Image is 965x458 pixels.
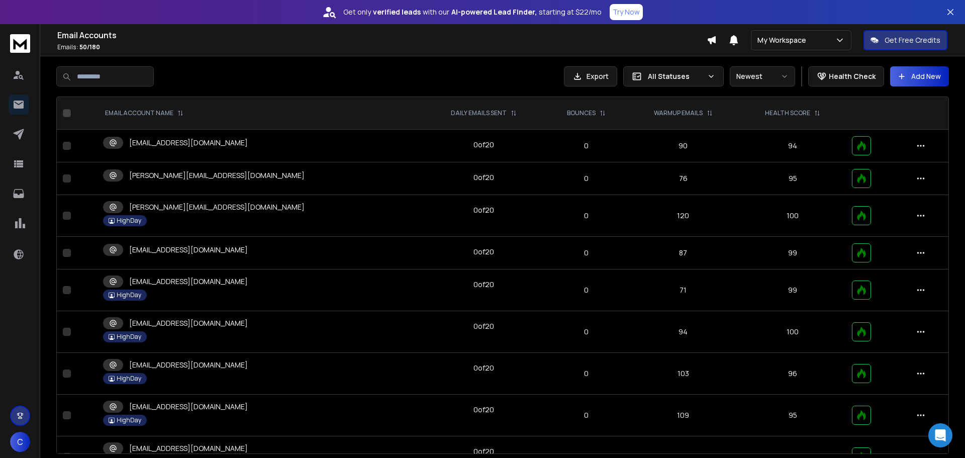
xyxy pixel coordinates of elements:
p: 0 [551,248,621,258]
p: All Statuses [648,71,703,81]
p: BOUNCES [567,109,596,117]
div: 0 of 20 [473,205,494,215]
td: 103 [627,353,739,395]
td: 109 [627,395,739,436]
p: [EMAIL_ADDRESS][DOMAIN_NAME] [129,360,248,370]
td: 95 [739,395,846,436]
p: HighDay [117,416,141,424]
div: 0 of 20 [473,247,494,257]
td: 100 [739,195,846,237]
p: 0 [551,211,621,221]
button: Add New [890,66,949,86]
td: 120 [627,195,739,237]
p: 0 [551,327,621,337]
p: DAILY EMAILS SENT [451,109,507,117]
div: 0 of 20 [473,172,494,182]
button: Get Free Credits [863,30,947,50]
div: 0 of 20 [473,321,494,331]
p: HighDay [117,217,141,225]
p: HEALTH SCORE [765,109,810,117]
p: [EMAIL_ADDRESS][DOMAIN_NAME] [129,277,248,287]
p: 0 [551,141,621,151]
div: 0 of 20 [473,363,494,373]
td: 94 [627,311,739,353]
td: 95 [739,162,846,195]
div: 0 of 20 [473,446,494,456]
p: Emails : [57,43,707,51]
p: Health Check [829,71,876,81]
p: [EMAIL_ADDRESS][DOMAIN_NAME] [129,318,248,328]
img: logo [10,34,30,53]
p: [EMAIL_ADDRESS][DOMAIN_NAME] [129,443,248,453]
p: [PERSON_NAME][EMAIL_ADDRESS][DOMAIN_NAME] [129,170,305,180]
strong: verified leads [373,7,421,17]
p: 0 [551,173,621,184]
td: 76 [627,162,739,195]
span: 50 / 180 [79,43,100,51]
td: 71 [627,269,739,311]
td: 87 [627,237,739,269]
p: 0 [551,285,621,295]
button: Health Check [808,66,884,86]
p: [EMAIL_ADDRESS][DOMAIN_NAME] [129,138,248,148]
p: [EMAIL_ADDRESS][DOMAIN_NAME] [129,402,248,412]
p: HighDay [117,333,141,341]
p: Get Free Credits [885,35,940,45]
div: EMAIL ACCOUNT NAME [105,109,183,117]
p: My Workspace [757,35,810,45]
div: 0 of 20 [473,280,494,290]
p: HighDay [117,375,141,383]
button: Newest [730,66,795,86]
button: Export [564,66,617,86]
p: Get only with our starting at $22/mo [343,7,602,17]
div: Open Intercom Messenger [928,423,952,447]
td: 94 [739,130,846,162]
button: C [10,432,30,452]
p: [EMAIL_ADDRESS][DOMAIN_NAME] [129,245,248,255]
td: 99 [739,237,846,269]
button: Try Now [610,4,643,20]
p: HighDay [117,291,141,299]
h1: Email Accounts [57,29,707,41]
p: [PERSON_NAME][EMAIL_ADDRESS][DOMAIN_NAME] [129,202,305,212]
p: 0 [551,410,621,420]
td: 100 [739,311,846,353]
td: 99 [739,269,846,311]
p: Try Now [613,7,640,17]
div: 0 of 20 [473,140,494,150]
div: 0 of 20 [473,405,494,415]
td: 96 [739,353,846,395]
p: 0 [551,369,621,379]
p: WARMUP EMAILS [654,109,703,117]
td: 90 [627,130,739,162]
strong: AI-powered Lead Finder, [451,7,537,17]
